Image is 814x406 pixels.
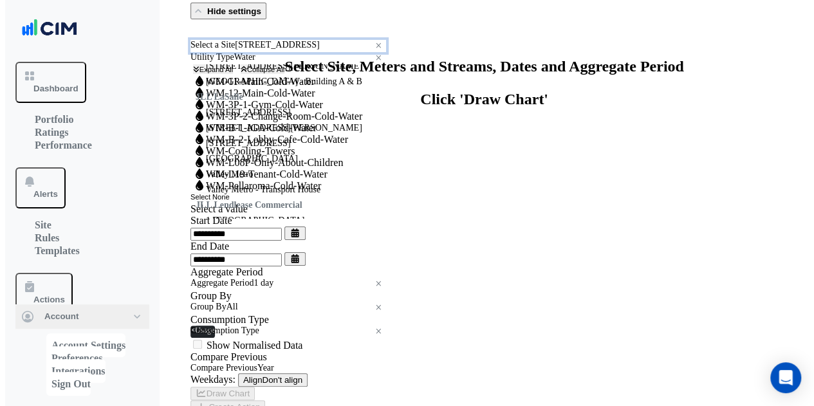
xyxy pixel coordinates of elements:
[23,175,58,188] app-icon: Alerts
[196,92,243,102] span: JLL LaSalle
[206,216,304,225] span: 1 [GEOGRAPHIC_DATA]
[290,254,301,264] fa-icon: Select Date
[190,3,266,19] button: Hide settings
[15,304,149,329] button: Account
[46,346,102,370] a: Preferences
[206,169,253,179] span: Valley Metro
[207,6,261,16] span: Hide settings
[206,154,298,163] span: [GEOGRAPHIC_DATA]
[35,239,80,263] a: Templates
[290,228,301,238] fa-icon: Select Date
[190,326,259,336] div: Consumption Type
[206,77,362,86] span: [GEOGRAPHIC_DATA] - Building A & B
[375,278,386,290] span: Clear
[770,362,801,393] div: Open Intercom Messenger
[185,64,471,219] ng-dropdown-panel: Options list
[262,375,302,385] span: Don't align
[206,138,290,148] span: [STREET_ADDRESS]
[35,120,68,144] a: Ratings
[44,310,79,323] span: Account
[15,273,73,314] button: Actions
[33,189,58,199] span: Alerts
[190,374,236,385] label: Weekdays:
[206,123,362,133] span: [STREET_ADDRESS][PERSON_NAME]
[190,241,229,252] label: End Date
[46,359,106,383] a: Integrations
[23,281,65,293] app-icon: Actions
[375,302,386,314] span: Clear
[15,339,149,391] div: Account
[15,219,149,263] div: Alerts
[190,91,778,108] h1: Click 'Draw Chart'
[190,290,232,301] label: Group By
[375,52,386,64] span: Clear
[46,333,125,357] a: Account Settings
[35,213,51,237] a: Site
[15,62,86,103] button: Dashboard
[206,185,320,194] span: Valley Metro - Transport House
[46,372,91,396] a: Sign Out
[190,58,778,75] h1: Select Site, Meters and Streams, Dates and Aggregate Period
[35,133,92,157] a: Performance
[196,200,302,210] span: JLL Lendlease Commercial
[190,351,267,362] label: Compare Previous
[190,387,255,400] button: Draw Chart
[35,107,73,131] a: Portfolio
[33,84,79,93] span: Dashboard
[15,113,149,157] div: Dashboard
[21,15,79,41] img: Company Logo
[190,338,386,351] div: Select meters or streams to enable normalisation
[33,295,65,304] span: Actions
[35,226,59,250] a: Rules
[190,215,232,226] label: Start Date
[190,314,269,325] label: Consumption Type
[375,326,386,338] span: Clear
[206,107,290,117] span: [STREET_ADDRESS]
[243,375,263,385] span: Align
[375,40,386,52] span: Clear
[207,340,302,351] label: Show Normalised Data
[190,266,263,277] label: Aggregate Period
[23,69,79,82] app-icon: Dashboard
[206,61,362,71] span: [STREET_ADDRESS][PERSON_NAME]
[15,167,66,208] button: Alerts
